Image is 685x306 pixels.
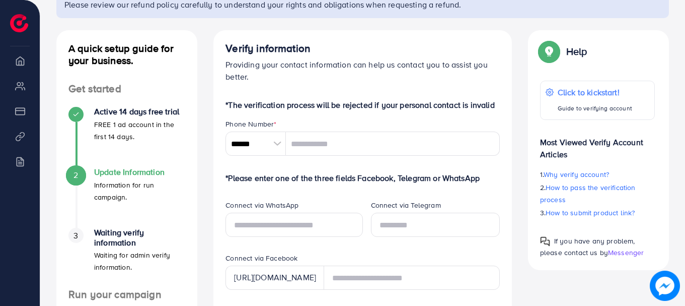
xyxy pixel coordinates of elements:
[56,288,197,301] h4: Run your campaign
[546,208,635,218] span: How to submit product link?
[558,86,632,98] p: Click to kickstart!
[56,42,197,67] h4: A quick setup guide for your business.
[225,266,324,290] div: [URL][DOMAIN_NAME]
[225,99,500,111] p: *The verification process will be rejected if your personal contact is invalid
[225,119,276,129] label: Phone Number
[540,236,635,258] span: If you have any problem, please contact us by
[540,207,655,219] p: 3.
[10,14,28,32] img: logo
[650,271,680,301] img: image
[540,236,550,247] img: Popup guide
[540,182,636,205] span: How to pass the verification process
[558,102,632,114] p: Guide to verifying account
[73,230,78,241] span: 3
[94,249,185,273] p: Waiting for admin verify information.
[540,42,558,60] img: Popup guide
[225,42,500,55] h4: Verify information
[608,248,644,258] span: Messenger
[56,107,197,167] li: Active 14 days free trial
[56,167,197,228] li: Update Information
[225,58,500,83] p: Providing your contact information can help us contact you to assist you better.
[94,228,185,247] h4: Waiting verify information
[225,253,297,263] label: Connect via Facebook
[56,83,197,95] h4: Get started
[540,168,655,180] p: 1.
[225,200,298,210] label: Connect via WhatsApp
[56,228,197,288] li: Waiting verify information
[540,128,655,160] p: Most Viewed Verify Account Articles
[73,169,78,181] span: 2
[94,118,185,143] p: FREE 1 ad account in the first 14 days.
[94,179,185,203] p: Information for run campaign.
[94,107,185,116] h4: Active 14 days free trial
[94,167,185,177] h4: Update Information
[566,45,587,57] p: Help
[544,169,609,179] span: Why verify account?
[371,200,441,210] label: Connect via Telegram
[540,181,655,206] p: 2.
[225,172,500,184] p: *Please enter one of the three fields Facebook, Telegram or WhatsApp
